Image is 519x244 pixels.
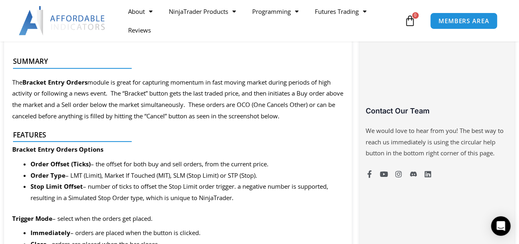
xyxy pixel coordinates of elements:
span: MEMBERS AREA [439,18,490,24]
p: The module is great for capturing momentum in fast moving market during periods of high activity ... [12,77,344,122]
li: – LMT (Limit), Market If Touched (MIT), SLM (Stop Limit) or STP (Stop). [31,170,344,181]
h4: Features [13,131,336,139]
strong: Immediately [31,229,70,237]
p: – select when the orders get placed. [12,213,344,224]
strong: Trigger Mode [12,214,52,222]
nav: Menu [120,2,402,39]
a: Reviews [120,21,159,39]
b: Stop Limit Offset [31,182,83,190]
h3: Contact Our Team [366,106,508,115]
p: We would love to hear from you! The best way to reach us immediately is using the circular help b... [366,125,508,159]
span: 0 [412,12,419,19]
a: About [120,2,161,21]
a: MEMBERS AREA [430,13,498,29]
b: Order Offset (Ticks) [31,160,91,168]
strong: Bracket Entry Orders [22,78,87,86]
a: Futures Trading [307,2,375,21]
li: – number of ticks to offset the Stop Limit order trigger. a negative number is supported, resulti... [31,181,344,204]
li: – orders are placed when the button is clicked. [31,227,344,239]
li: – the offset for both buy and sell orders, from the current price. [31,159,344,170]
b: Order Type [31,171,65,179]
div: Open Intercom Messenger [491,216,511,236]
a: NinjaTrader Products [161,2,244,21]
a: 0 [393,9,428,33]
a: Programming [244,2,307,21]
img: LogoAI | Affordable Indicators – NinjaTrader [19,6,106,35]
h4: Summary [13,57,336,65]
